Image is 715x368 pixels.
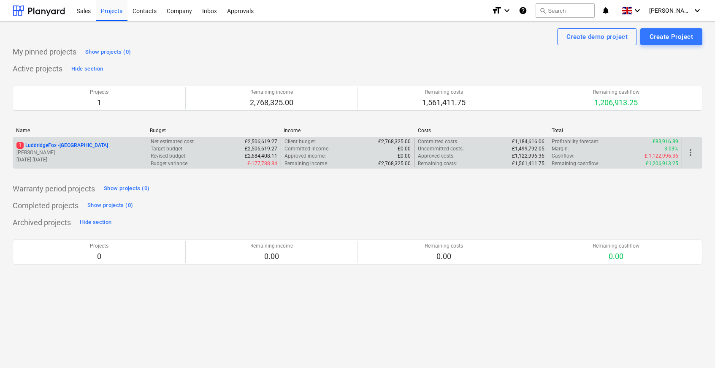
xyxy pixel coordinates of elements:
p: Remaining income [250,243,293,250]
p: Warranty period projects [13,184,95,194]
p: Client budget : [284,138,316,145]
p: Uncommitted costs : [418,145,464,153]
i: keyboard_arrow_down [502,5,512,16]
p: £1,561,411.75 [512,160,544,167]
p: £1,184,616.06 [512,138,544,145]
p: Approved costs : [418,153,455,160]
p: 2,768,325.00 [250,98,293,108]
p: £0.00 [398,153,411,160]
p: 1 [90,98,108,108]
div: Create Project [650,31,693,42]
p: Budget variance : [151,160,189,167]
div: Show projects (0) [87,201,133,210]
button: Create demo project [557,28,637,45]
button: Show projects (0) [85,199,135,213]
p: 1,561,411.75 [422,98,466,108]
div: Show projects (0) [104,184,149,194]
i: format_size [492,5,502,16]
div: Name [16,128,143,134]
p: £1,206,913.25 [646,160,678,167]
p: Remaining income : [284,160,328,167]
button: Create Project [640,28,702,45]
p: £0.00 [398,145,411,153]
p: £1,122,996.36 [512,153,544,160]
p: £1,499,792.05 [512,145,544,153]
p: £2,684,408.11 [245,153,277,160]
i: Knowledge base [519,5,527,16]
p: [DATE] - [DATE] [16,156,144,164]
p: Remaining income [250,89,293,96]
p: £2,506,619.27 [245,138,277,145]
p: £83,916.89 [653,138,678,145]
button: Hide section [69,62,105,76]
p: Net estimated cost : [151,138,195,145]
p: Remaining costs : [418,160,457,167]
p: Projects [90,243,108,250]
button: Show projects (0) [102,182,152,196]
p: LuddridgeFox - [GEOGRAPHIC_DATA] [16,142,108,149]
p: Remaining costs [425,243,463,250]
div: Show projects (0) [85,47,131,57]
p: £2,768,325.00 [378,160,411,167]
div: Hide section [71,64,103,74]
p: Projects [90,89,108,96]
p: 0 [90,251,108,262]
span: [PERSON_NAME] [649,7,691,14]
p: Margin : [552,145,569,153]
div: Total [552,128,679,134]
p: Remaining cashflow [593,89,639,96]
i: keyboard_arrow_down [692,5,702,16]
span: 1 [16,142,24,149]
div: Income [284,128,411,134]
span: more_vert [685,147,696,158]
p: Remaining cashflow : [552,160,599,167]
div: Hide section [80,218,111,227]
p: My pinned projects [13,47,76,57]
p: Cashflow : [552,153,574,160]
p: [PERSON_NAME] [16,149,144,156]
div: 1LuddridgeFox -[GEOGRAPHIC_DATA][PERSON_NAME][DATE]-[DATE] [16,142,144,164]
button: Search [536,3,595,18]
p: Revised budget : [151,153,187,160]
p: Profitability forecast : [552,138,599,145]
div: Budget [150,128,277,134]
iframe: Chat Widget [673,327,715,368]
button: Show projects (0) [83,45,133,59]
p: £2,506,619.27 [245,145,277,153]
button: Hide section [78,216,114,229]
p: 0.00 [250,251,293,262]
p: Committed costs : [418,138,458,145]
div: Costs [418,128,545,134]
p: Target budget : [151,145,184,153]
div: Create demo project [566,31,628,42]
p: Approved income : [284,153,326,160]
p: £-1,122,996.36 [645,153,678,160]
i: notifications [601,5,610,16]
p: Committed income : [284,145,330,153]
p: Archived projects [13,218,71,228]
p: 1,206,913.25 [593,98,639,108]
p: 3.03% [664,145,678,153]
p: Completed projects [13,201,79,211]
p: £2,768,325.00 [378,138,411,145]
p: 0.00 [425,251,463,262]
p: 0.00 [593,251,639,262]
p: £-177,788.84 [247,160,277,167]
p: Remaining cashflow [593,243,639,250]
p: Remaining costs [422,89,466,96]
p: Active projects [13,64,62,74]
span: search [539,7,546,14]
i: keyboard_arrow_down [632,5,642,16]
